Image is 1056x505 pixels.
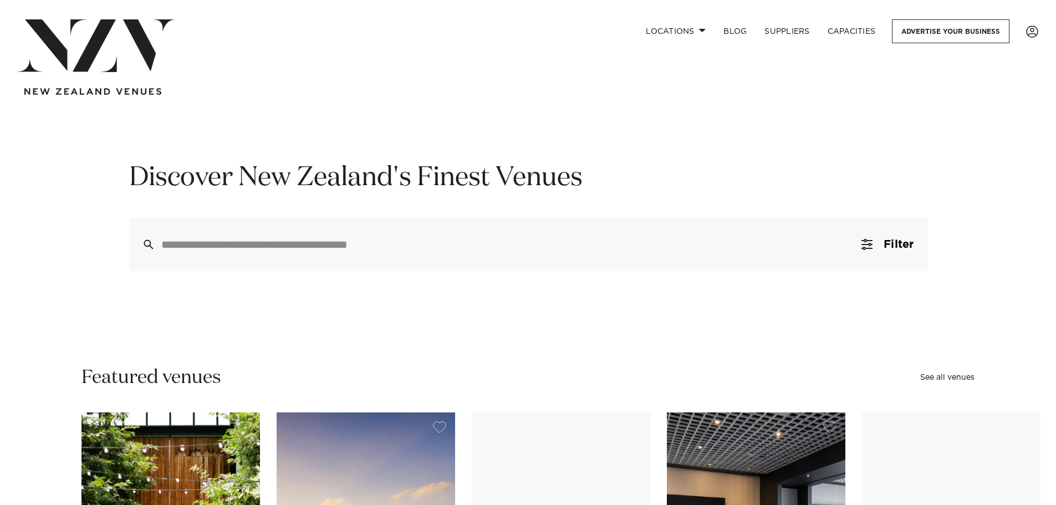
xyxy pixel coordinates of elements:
button: Filter [848,218,927,271]
a: Capacities [819,19,885,43]
a: SUPPLIERS [756,19,818,43]
a: Advertise your business [892,19,1009,43]
h1: Discover New Zealand's Finest Venues [129,161,927,196]
h2: Featured venues [81,365,221,390]
span: Filter [884,239,914,250]
a: See all venues [920,374,975,381]
img: nzv-logo.png [18,19,175,72]
img: new-zealand-venues-text.png [24,88,161,95]
a: Locations [637,19,715,43]
a: BLOG [715,19,756,43]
